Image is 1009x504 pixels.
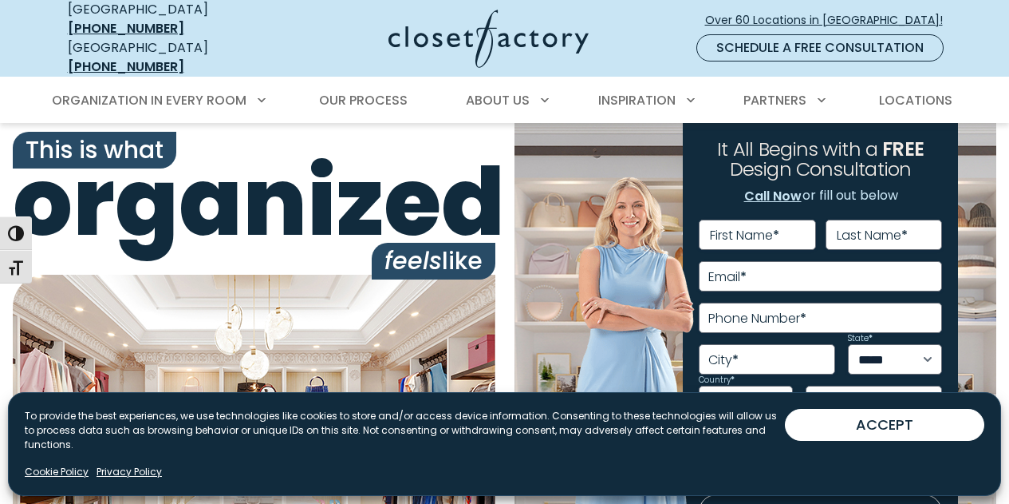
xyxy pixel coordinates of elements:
[25,465,89,479] a: Cookie Policy
[68,58,184,76] a: [PHONE_NUMBER]
[372,243,495,280] span: like
[68,38,263,77] div: [GEOGRAPHIC_DATA]
[785,409,984,441] button: ACCEPT
[52,91,246,109] span: Organization in Every Room
[97,465,162,479] a: Privacy Policy
[384,244,442,278] i: feels
[25,409,785,452] p: To provide the best experiences, we use technologies like cookies to store and/or access device i...
[13,156,495,249] span: organized
[466,91,530,109] span: About Us
[13,132,176,169] span: This is what
[879,91,952,109] span: Locations
[598,91,676,109] span: Inspiration
[68,19,184,38] a: [PHONE_NUMBER]
[388,10,589,68] img: Closet Factory Logo
[41,78,969,123] nav: Primary Menu
[743,91,806,109] span: Partners
[696,34,944,62] a: Schedule a Free Consultation
[705,12,956,29] span: Over 60 Locations in [GEOGRAPHIC_DATA]!
[704,6,956,34] a: Over 60 Locations in [GEOGRAPHIC_DATA]!
[319,91,408,109] span: Our Process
